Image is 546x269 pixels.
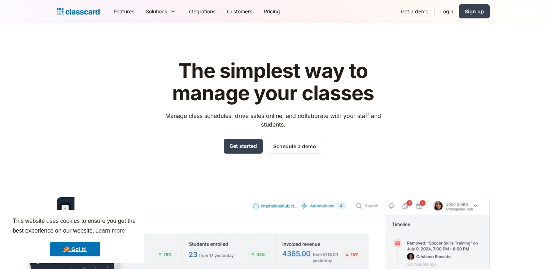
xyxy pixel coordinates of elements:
[13,217,137,236] span: This website uses cookies to ensure you get the best experience on our website.
[94,225,126,236] a: learn more about cookies
[459,4,490,18] a: Sign up
[395,3,434,19] a: Get a demo
[434,3,459,19] a: Login
[221,3,258,19] a: Customers
[50,242,100,256] a: dismiss cookie message
[465,8,484,15] div: Sign up
[146,8,167,15] div: Solutions
[158,111,388,129] p: Manage class schedules, drive sales online, and collaborate with your staff and students.
[158,60,388,104] h1: The simplest way to manage your classes
[140,3,182,19] div: Solutions
[267,139,322,154] a: Schedule a demo
[182,3,221,19] a: Integrations
[57,6,100,17] a: home
[258,3,286,19] a: Pricing
[6,210,144,263] div: cookieconsent
[224,139,263,154] a: Get started
[108,3,140,19] a: Features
